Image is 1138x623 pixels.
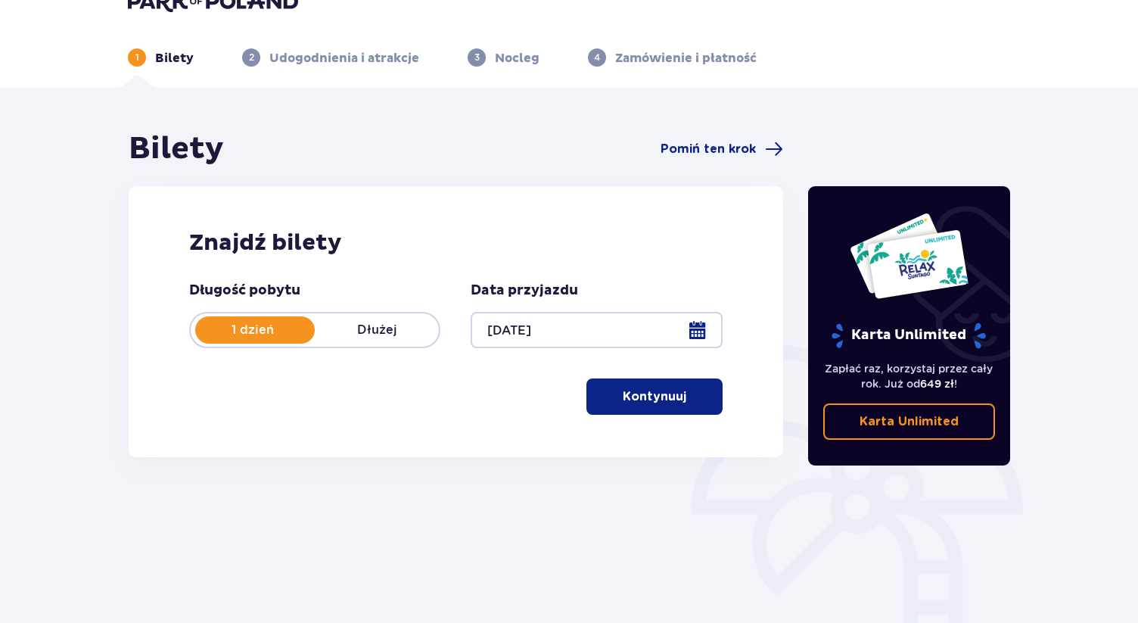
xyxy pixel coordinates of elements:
h1: Bilety [129,130,224,168]
button: Kontynuuj [586,378,723,415]
a: Karta Unlimited [823,403,996,440]
p: Kontynuuj [623,388,686,405]
span: Pomiń ten krok [661,141,756,157]
a: Pomiń ten krok [661,140,783,158]
h2: Znajdź bilety [189,229,723,257]
p: Bilety [155,50,194,67]
p: 1 [135,51,139,64]
p: 1 dzień [191,322,315,338]
p: Zamówienie i płatność [615,50,757,67]
p: Karta Unlimited [830,322,987,349]
p: 3 [474,51,480,64]
p: 2 [249,51,254,64]
p: Karta Unlimited [860,413,959,430]
p: Dłużej [315,322,439,338]
p: Udogodnienia i atrakcje [269,50,419,67]
p: 4 [594,51,600,64]
p: Nocleg [495,50,539,67]
p: Długość pobytu [189,282,300,300]
p: Data przyjazdu [471,282,578,300]
span: 649 zł [920,378,954,390]
p: Zapłać raz, korzystaj przez cały rok. Już od ! [823,361,996,391]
